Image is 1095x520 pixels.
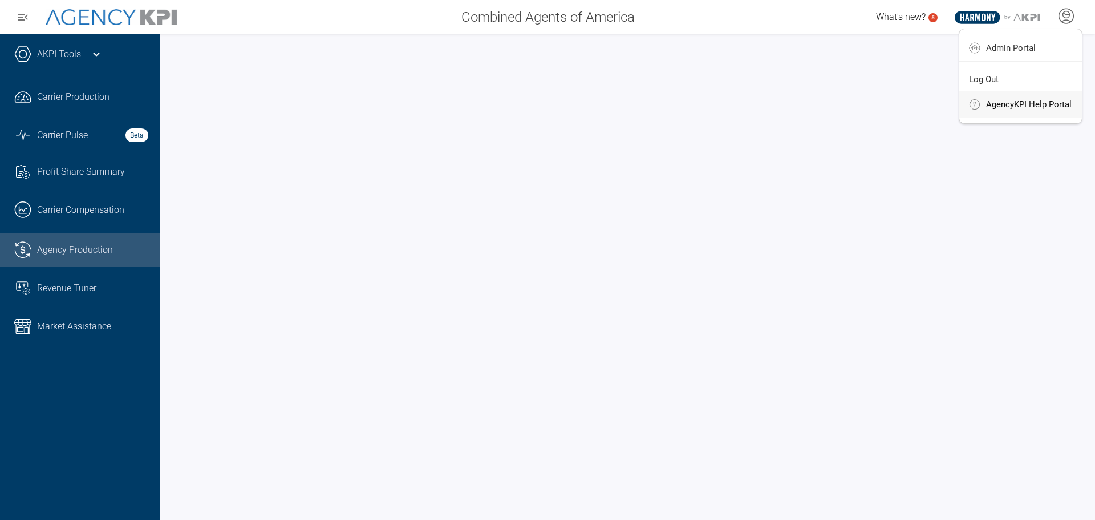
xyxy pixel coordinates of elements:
span: Profit Share Summary [37,165,125,179]
img: AgencyKPI [46,9,177,26]
a: AKPI Tools [37,47,81,61]
span: Agency Production [37,243,113,257]
span: Revenue Tuner [37,281,96,295]
span: Market Assistance [37,320,111,333]
span: Carrier Compensation [37,203,124,217]
span: Carrier Pulse [37,128,88,142]
span: Combined Agents of America [461,7,635,27]
text: 5 [931,14,935,21]
span: Carrier Production [37,90,109,104]
strong: Beta [125,128,148,142]
span: What's new? [876,11,926,22]
a: 5 [928,13,938,22]
span: Admin Portal [986,43,1036,53]
span: Log Out [969,75,999,84]
span: AgencyKPI Help Portal [986,100,1072,109]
